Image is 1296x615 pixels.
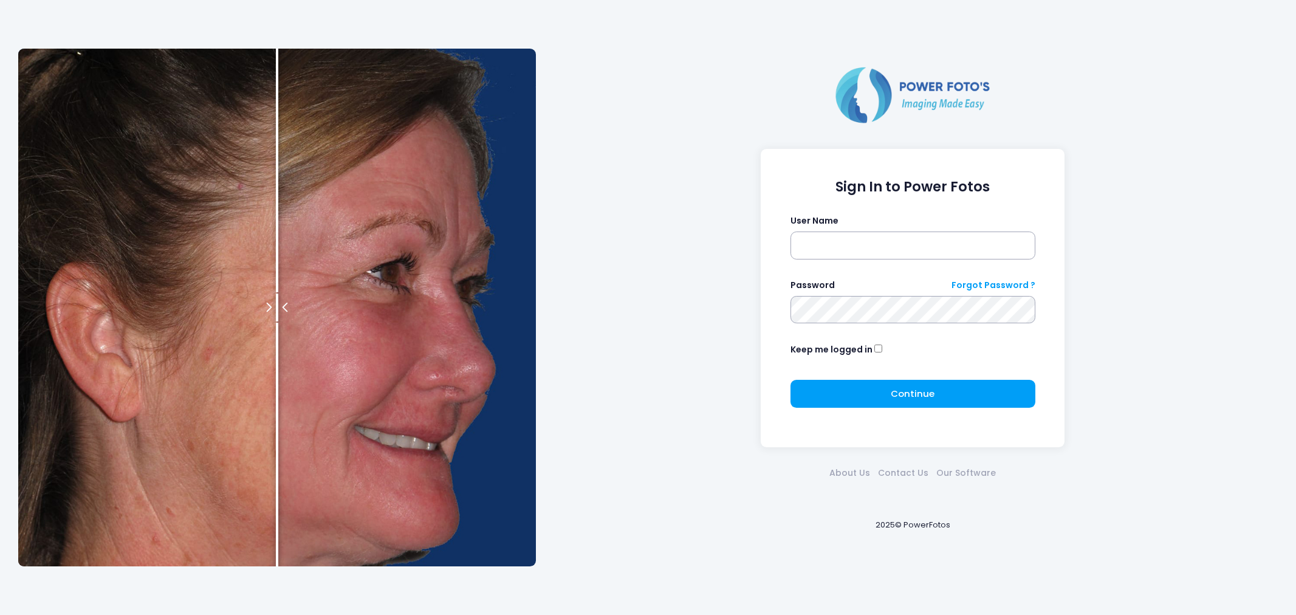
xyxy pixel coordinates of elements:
[831,64,995,125] img: Logo
[790,179,1035,195] h1: Sign In to Power Fotos
[790,380,1035,408] button: Continue
[874,467,933,479] a: Contact Us
[933,467,1000,479] a: Our Software
[891,387,934,400] span: Continue
[951,279,1035,292] a: Forgot Password ?
[790,215,838,227] label: User Name
[790,279,835,292] label: Password
[826,467,874,479] a: About Us
[548,500,1278,551] div: 2025© PowerFotos
[790,343,873,356] label: Keep me logged in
